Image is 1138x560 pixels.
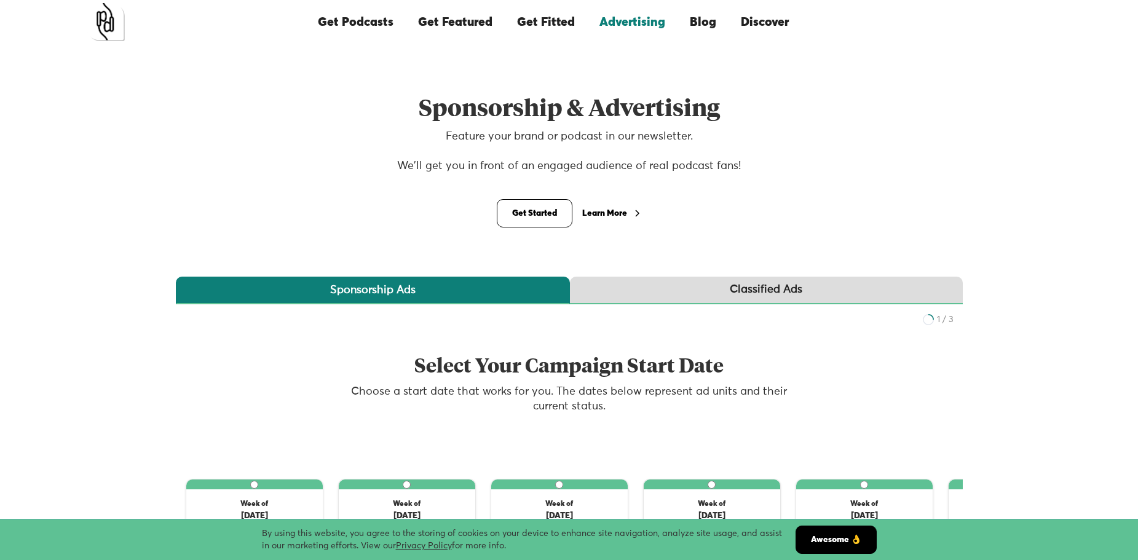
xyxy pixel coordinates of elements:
div: Sponsorship Ads [330,283,416,298]
a: Get Started [497,199,572,227]
a: home [87,3,125,41]
h2: Select Your Campaign Start Date [333,356,805,378]
a: Discover [729,1,801,43]
a: Learn More [582,206,642,221]
p: Feature your brand or podcast in our newsletter. We'll get you in front of an engaged audience of... [333,129,805,193]
a: Get Featured [406,1,505,43]
a: Privacy Policy [396,542,452,550]
div: Learn More [582,209,627,218]
a: Blog [678,1,729,43]
a: Get Fitted [505,1,587,43]
a: Advertising [587,1,678,43]
a: Get Podcasts [306,1,406,43]
div: 1 / 3 [937,314,954,326]
h1: Sponsorship & Advertising [333,96,805,123]
div: Classified Ads [730,282,802,298]
div: By using this website, you agree to the storing of cookies on your device to enhance site navigat... [262,527,796,552]
a: Awesome 👌 [796,526,877,554]
p: Choose a start date that works for you. The dates below represent ad units and their current status. [333,384,805,414]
